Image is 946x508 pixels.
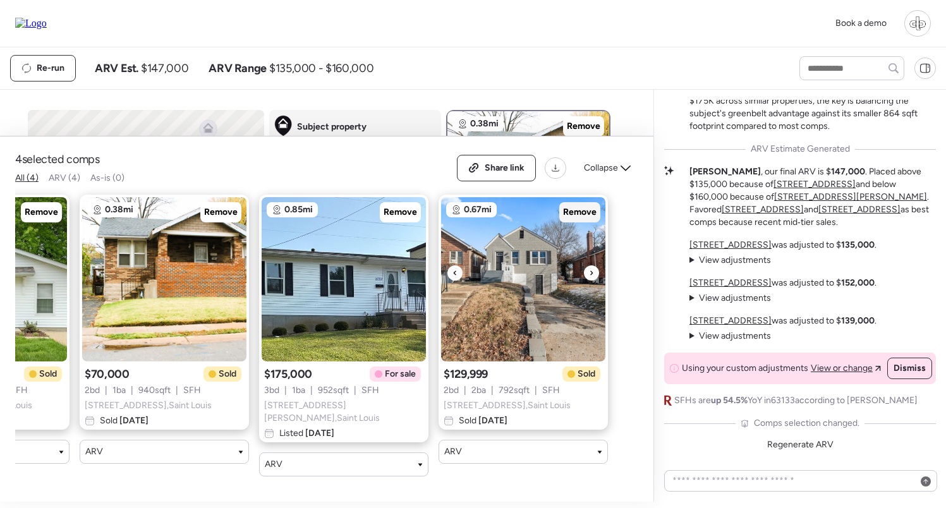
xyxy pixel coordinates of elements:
span: | [105,384,107,397]
span: SFH [183,384,201,397]
span: As-is (0) [90,172,124,183]
summary: View adjustments [689,292,771,305]
strong: 152,000 [841,277,875,288]
a: [STREET_ADDRESS] [689,277,772,288]
span: 0.38mi [105,203,133,216]
span: Remove [563,206,597,219]
span: ARV Range [209,61,267,76]
span: Sold [578,368,595,380]
span: | [354,384,356,397]
span: 792 sqft [499,384,530,397]
span: | [284,384,287,397]
span: SFHs are YoY in 63133 according to [PERSON_NAME] [674,394,918,407]
span: 1 ba [112,384,126,397]
span: 0.85mi [284,203,313,216]
span: View adjustments [699,293,771,303]
span: Sold [219,368,236,380]
span: Collapse [584,162,618,174]
span: Sold [459,414,507,427]
a: View or change [811,362,881,375]
p: was adjusted to $ . [689,239,876,251]
strong: 147,000 [831,166,865,177]
span: | [535,384,537,397]
span: 3 bd [264,384,279,397]
span: 952 sqft [318,384,349,397]
span: Book a demo [835,18,887,28]
span: | [491,384,494,397]
span: 4 selected comps [15,152,100,167]
span: Share link [485,162,525,174]
span: up 54.5% [711,395,748,406]
span: Remove [567,120,600,133]
span: View adjustments [699,255,771,265]
span: For sale [385,368,416,380]
span: [DATE] [118,415,149,426]
span: [STREET_ADDRESS] , Saint Louis [444,399,571,412]
a: [STREET_ADDRESS] [818,204,901,215]
span: ARV [265,458,282,471]
span: Dismiss [894,362,926,375]
span: $175,000 [264,366,312,382]
strong: 139,000 [841,315,875,326]
a: [STREET_ADDRESS][PERSON_NAME] [774,191,927,202]
span: $129,999 [444,366,488,382]
span: Regenerate ARV [767,439,834,450]
span: SFH [361,384,379,397]
a: [STREET_ADDRESS] [689,239,772,250]
p: was adjusted to $ . [689,315,876,327]
span: | [464,384,466,397]
span: Sold [100,414,149,427]
span: Comps selection changed. [754,417,859,430]
span: View adjustments [699,330,771,341]
strong: 135,000 [841,239,875,250]
span: SFH [10,384,28,397]
span: [DATE] [476,415,507,426]
span: [STREET_ADDRESS][PERSON_NAME] , Saint Louis [264,399,423,425]
span: ARV [85,445,103,458]
span: | [310,384,313,397]
span: Subject property [297,121,367,133]
span: ARV Est. [95,61,138,76]
span: All (4) [15,172,39,183]
span: | [131,384,133,397]
span: [STREET_ADDRESS] , Saint Louis [85,399,212,412]
img: Logo [15,18,47,29]
span: [DATE] [303,428,334,438]
p: was adjusted to $ . [689,277,876,289]
span: Re-run [37,62,64,75]
span: 940 sqft [138,384,171,397]
a: [STREET_ADDRESS] [722,204,804,215]
span: $135,000 - $160,000 [269,61,373,76]
summary: View adjustments [689,254,771,267]
span: Using your custom adjustments [682,362,808,375]
span: | [176,384,178,397]
a: [STREET_ADDRESS] [689,315,772,326]
span: $70,000 [85,366,129,382]
span: $147,000 [141,61,188,76]
span: ARV Estimate Generated [751,143,850,155]
span: Remove [204,206,238,219]
span: 0.67mi [464,203,492,216]
a: [STREET_ADDRESS] [773,179,856,190]
span: ARV [444,445,462,458]
span: 2 ba [471,384,486,397]
span: 2 bd [85,384,100,397]
span: 2 bd [444,384,459,397]
span: 1 ba [292,384,305,397]
span: Remove [384,206,417,219]
strong: [PERSON_NAME] [689,166,761,177]
span: Listed [279,427,334,440]
summary: View adjustments [689,330,771,342]
span: ARV (4) [49,172,80,183]
span: 0.38mi [470,118,499,130]
span: SFH [542,384,560,397]
span: Sold [39,368,57,380]
p: , our final ARV is $ . Placed above $135,000 because of and below $160,000 because of . Favored a... [689,166,936,229]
